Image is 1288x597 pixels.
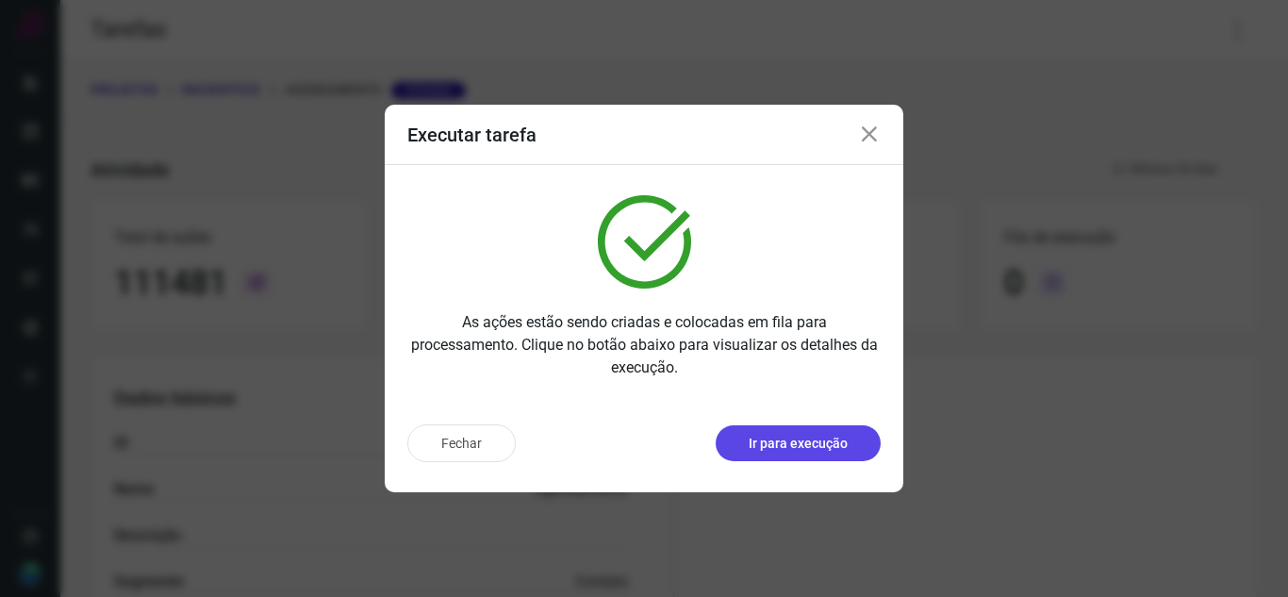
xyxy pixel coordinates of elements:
p: As ações estão sendo criadas e colocadas em fila para processamento. Clique no botão abaixo para ... [407,311,881,379]
h3: Executar tarefa [407,124,537,146]
button: Ir para execução [716,425,881,461]
button: Fechar [407,424,516,462]
p: Ir para execução [749,434,848,454]
img: verified.svg [598,195,691,289]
